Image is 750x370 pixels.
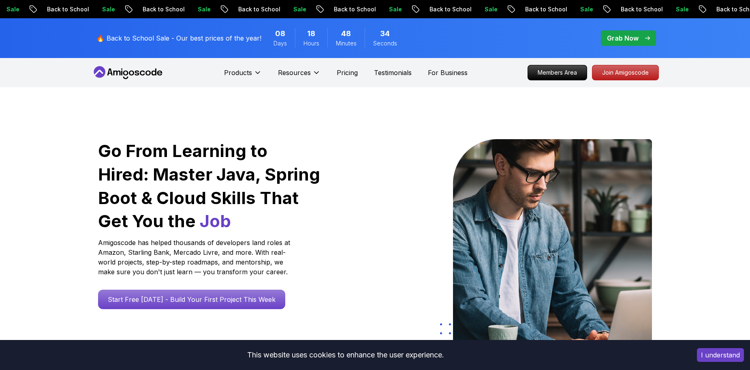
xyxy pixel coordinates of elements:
p: Sale [380,5,406,13]
span: 48 Minutes [341,28,351,39]
p: Sale [667,5,693,13]
p: Grab Now [607,33,639,43]
a: Members Area [528,65,587,80]
p: Sale [476,5,502,13]
div: This website uses cookies to enhance the user experience. [6,346,685,364]
span: 8 Days [275,28,285,39]
p: Resources [278,68,311,77]
p: Back to School [325,5,380,13]
button: Products [224,68,262,84]
p: Sale [93,5,119,13]
span: Seconds [373,39,397,47]
img: hero [453,139,652,348]
span: Hours [303,39,319,47]
a: Join Amigoscode [592,65,659,80]
p: Back to School [516,5,571,13]
span: Days [274,39,287,47]
p: Products [224,68,252,77]
p: Back to School [229,5,284,13]
h1: Go From Learning to Hired: Master Java, Spring Boot & Cloud Skills That Get You the [98,139,321,233]
a: For Business [428,68,468,77]
a: Testimonials [374,68,412,77]
p: Sale [571,5,597,13]
p: Amigoscode has helped thousands of developers land roles at Amazon, Starling Bank, Mercado Livre,... [98,238,293,277]
p: Join Amigoscode [592,65,658,80]
span: 18 Hours [307,28,315,39]
p: Back to School [612,5,667,13]
p: Back to School [38,5,93,13]
p: Sale [284,5,310,13]
span: Minutes [336,39,357,47]
a: Pricing [337,68,358,77]
p: Back to School [421,5,476,13]
button: Accept cookies [697,348,744,362]
span: Job [200,211,231,231]
p: Sale [189,5,215,13]
p: Back to School [134,5,189,13]
a: Start Free [DATE] - Build Your First Project This Week [98,290,285,309]
p: 🔥 Back to School Sale - Our best prices of the year! [96,33,261,43]
button: Resources [278,68,321,84]
span: 34 Seconds [380,28,390,39]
